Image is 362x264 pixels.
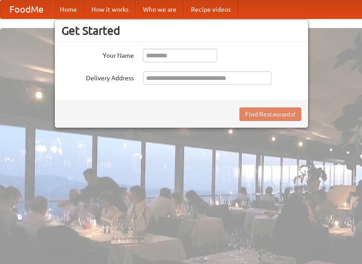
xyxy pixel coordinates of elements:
a: Home [52,0,84,19]
a: How it works [84,0,136,19]
a: Recipe videos [184,0,238,19]
a: FoodMe [0,0,52,19]
label: Your Name [62,49,134,60]
button: Find Restaurants! [239,107,301,121]
label: Delivery Address [62,71,134,83]
h3: Get Started [62,24,301,37]
a: Who we are [136,0,184,19]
